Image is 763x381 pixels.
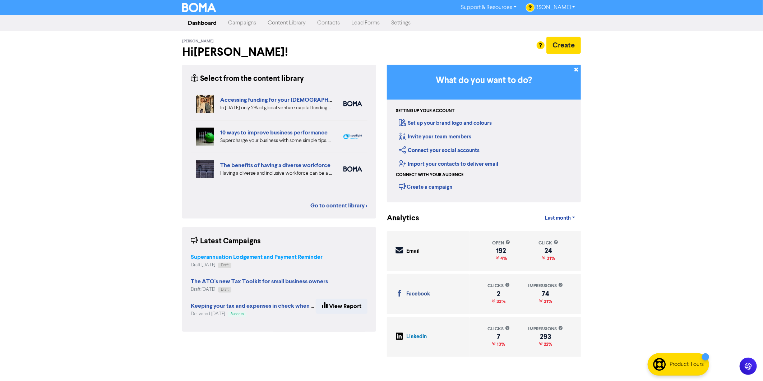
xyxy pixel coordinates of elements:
a: Keeping your tax and expenses in check when you are self-employed [191,303,369,309]
a: 10 ways to improve business performance [220,129,328,136]
div: In 2024 only 2% of global venture capital funding went to female-only founding teams. We highligh... [220,104,333,112]
div: impressions [528,283,563,289]
div: Connect with your audience [396,172,463,178]
div: Latest Campaigns [191,236,261,247]
a: Go to content library > [310,201,367,210]
div: clicks [487,326,510,332]
a: The benefits of having a diverse workforce [220,162,330,169]
a: Contacts [311,16,346,30]
div: 293 [528,334,563,340]
span: Draft [221,288,228,292]
div: clicks [487,283,510,289]
div: Email [406,247,420,256]
span: 31% [542,299,552,304]
a: Campaigns [222,16,262,30]
iframe: Chat Widget [727,346,763,381]
a: Import your contacts to deliver email [399,161,498,167]
span: Draft [221,263,228,267]
h3: What do you want to do? [398,75,570,86]
a: View Report [316,299,367,314]
img: boma [343,166,362,172]
div: LinkedIn [406,333,427,341]
strong: The ATO's new Tax Toolkit for small business owners [191,278,328,285]
div: Facebook [406,290,430,298]
a: Connect your social accounts [399,147,480,154]
div: Supercharge your business with some simple tips. Eliminate distractions & bad customers, get a pl... [220,137,333,144]
div: Analytics [387,213,410,224]
div: 7 [487,334,510,340]
a: Invite your team members [399,133,471,140]
a: Dashboard [182,16,222,30]
div: click [538,240,558,247]
span: [PERSON_NAME] [182,39,214,44]
img: boma [343,101,362,106]
a: [PERSON_NAME] [522,2,581,13]
span: 31% [545,256,555,261]
div: 2 [487,291,510,297]
div: Draft [DATE] [191,286,328,293]
a: Superannuation Lodgement and Payment Reminder [191,254,323,260]
span: 33% [495,299,506,304]
span: 4% [499,256,507,261]
div: 74 [528,291,563,297]
div: Having a diverse and inclusive workforce can be a major boost for your business. We list four of ... [220,170,333,177]
div: impressions [528,326,563,332]
img: spotlight [343,134,362,139]
strong: Keeping your tax and expenses in check when you are self-employed [191,302,369,309]
a: Settings [385,16,416,30]
div: Select from the content library [191,73,304,84]
div: Delivered [DATE] [191,311,316,317]
span: 22% [542,341,552,347]
img: BOMA Logo [182,3,216,12]
span: Success [231,312,244,316]
a: Lead Forms [346,16,385,30]
div: Draft [DATE] [191,262,323,268]
div: 24 [538,248,558,254]
span: Last month [545,215,571,221]
a: Set up your brand logo and colours [399,120,492,127]
div: 192 [493,248,510,254]
div: open [493,240,510,247]
a: The ATO's new Tax Toolkit for small business owners [191,279,328,285]
a: Support & Resources [455,2,522,13]
a: Accessing funding for your [DEMOGRAPHIC_DATA]-led businesses [220,96,396,104]
h2: Hi [PERSON_NAME] ! [182,45,376,59]
strong: Superannuation Lodgement and Payment Reminder [191,253,323,261]
a: Last month [539,211,581,225]
div: Create a campaign [399,181,452,192]
a: Content Library [262,16,311,30]
div: Getting Started in BOMA [387,65,581,202]
button: Create [546,37,581,54]
div: Setting up your account [396,108,454,114]
span: 13% [496,341,505,347]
